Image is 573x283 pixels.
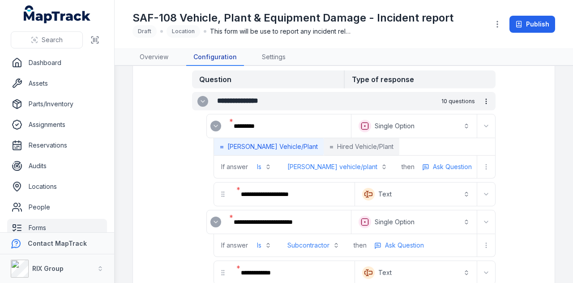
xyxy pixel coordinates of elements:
[479,215,493,229] button: Expand
[210,121,221,131] button: Expand
[479,94,494,109] button: more-detail
[7,136,107,154] a: Reservations
[234,184,353,204] div: :r1c:-form-item-label
[214,138,324,155] button: =[PERSON_NAME] Vehicle/Plant
[221,162,248,171] span: If answer
[42,35,63,44] span: Search
[357,263,475,283] button: Text
[7,219,107,237] a: Forms
[197,96,208,107] button: Expand
[192,70,344,88] strong: Question
[221,241,248,250] span: If answer
[167,25,200,38] div: Location
[207,117,225,135] div: :rg:-form-item-label
[418,160,476,174] button: more-detail
[7,54,107,72] a: Dashboard
[324,138,399,155] button: =Hired Vehicle/Plant
[227,212,349,232] div: :r1j:-form-item-label
[7,178,107,196] a: Locations
[402,162,415,171] span: then
[354,241,367,250] span: then
[28,239,87,247] strong: Contact MapTrack
[509,16,555,33] button: Publish
[234,263,353,283] div: :r23:-form-item-label
[210,217,221,227] button: Expand
[7,157,107,175] a: Audits
[479,160,493,174] button: more-detail
[353,116,475,136] button: Single Option
[479,187,493,201] button: Expand
[344,70,496,88] strong: Type of response
[133,11,453,25] h1: SAF-108 Vehicle, Plant & Equipment Damage - Incident report
[227,116,349,136] div: :rh:-form-item-label
[219,191,227,198] svg: drag
[219,269,227,276] svg: drag
[7,95,107,113] a: Parts/Inventory
[214,185,232,203] div: drag
[255,49,293,66] a: Settings
[479,119,493,133] button: Expand
[385,241,424,250] span: Ask Question
[353,212,475,232] button: Single Option
[282,159,393,175] button: [PERSON_NAME] vehicle/plant
[479,238,493,253] button: more-detail
[24,5,91,23] a: MapTrack
[7,74,107,92] a: Assets
[214,264,232,282] div: drag
[7,198,107,216] a: People
[357,184,475,204] button: Text
[282,237,345,253] button: Subcontractor
[227,142,318,151] span: [PERSON_NAME] Vehicle/Plant
[370,239,428,252] button: more-detail
[7,116,107,134] a: Assignments
[433,162,472,171] span: Ask Question
[329,142,334,151] strong: =
[210,27,353,36] span: This form will be use to report any incident related with Plant or Vehicles
[11,31,83,48] button: Search
[252,237,277,253] button: Is
[220,142,224,151] strong: =
[32,265,64,272] strong: RIX Group
[186,49,244,66] a: Configuration
[207,213,225,231] div: :r1i:-form-item-label
[252,159,277,175] button: Is
[337,142,393,151] span: Hired Vehicle/Plant
[441,98,475,105] span: 10 questions
[133,49,175,66] a: Overview
[479,266,493,280] button: Expand
[133,25,157,38] div: Draft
